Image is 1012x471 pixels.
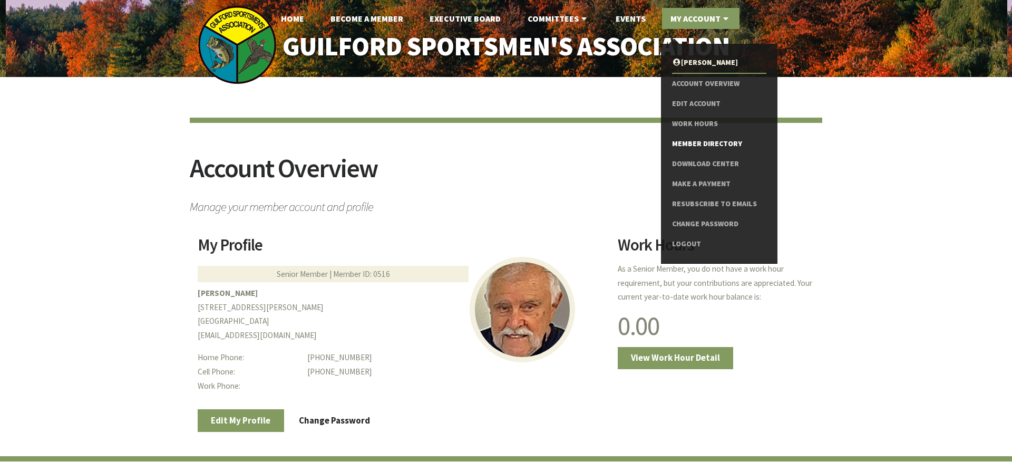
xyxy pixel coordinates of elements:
[618,347,734,369] a: View Work Hour Detail
[273,8,313,29] a: Home
[607,8,654,29] a: Events
[672,214,766,234] a: Change Password
[198,286,605,343] p: [STREET_ADDRESS][PERSON_NAME] [GEOGRAPHIC_DATA] [EMAIL_ADDRESS][DOMAIN_NAME]
[260,24,752,69] a: Guilford Sportsmen's Association
[618,237,814,261] h2: Work Hours
[307,351,604,365] dd: [PHONE_NUMBER]
[286,409,384,431] a: Change Password
[198,409,284,431] a: Edit My Profile
[672,134,766,154] a: Member Directory
[662,8,739,29] a: My Account
[672,94,766,114] a: Edit Account
[672,174,766,194] a: Make a Payment
[198,288,258,298] b: [PERSON_NAME]
[519,8,598,29] a: Committees
[618,262,814,304] p: As a Senior Member, you do not have a work hour requirement, but your contributions are appreciat...
[322,8,412,29] a: Become A Member
[672,114,766,134] a: Work Hours
[307,365,604,379] dd: [PHONE_NUMBER]
[198,379,299,393] dt: Work Phone
[672,53,766,73] a: [PERSON_NAME]
[672,74,766,94] a: Account Overview
[190,195,822,213] span: Manage your member account and profile
[421,8,509,29] a: Executive Board
[672,154,766,174] a: Download Center
[618,313,814,339] h1: 0.00
[198,266,469,282] div: Senior Member | Member ID: 0516
[198,5,277,84] img: logo_sm.png
[198,351,299,365] dt: Home Phone
[672,194,766,214] a: Resubscribe to Emails
[190,155,822,195] h2: Account Overview
[198,365,299,379] dt: Cell Phone
[198,237,605,261] h2: My Profile
[672,234,766,254] a: Logout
